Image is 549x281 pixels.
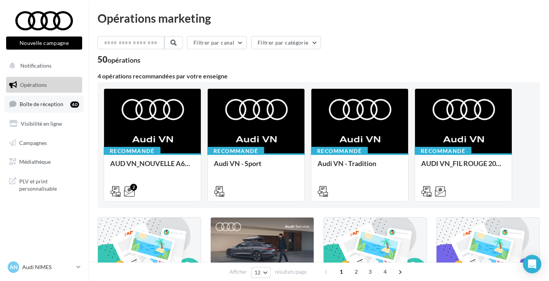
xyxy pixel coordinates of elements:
[110,160,195,175] div: AUD VN_NOUVELLE A6 e-tron
[317,160,402,175] div: Audi VN - Tradition
[255,269,261,276] span: 12
[523,255,541,273] div: Open Intercom Messenger
[98,12,540,24] div: Opérations marketing
[379,266,391,278] span: 4
[5,77,84,93] a: Opérations
[5,154,84,170] a: Médiathèque
[20,81,47,88] span: Opérations
[251,36,321,49] button: Filtrer par catégorie
[350,266,362,278] span: 2
[335,266,347,278] span: 1
[98,73,540,79] div: 4 opérations recommandées par votre enseigne
[311,147,368,155] div: Recommandé
[5,135,84,151] a: Campagnes
[275,268,307,276] span: résultats/page
[19,158,51,165] span: Médiathèque
[22,263,73,271] p: Audi NIMES
[70,101,79,108] div: 40
[6,260,82,274] a: AN Audi NIMES
[10,263,18,271] span: AN
[19,176,79,193] span: PLV et print personnalisable
[364,266,376,278] span: 3
[214,160,298,175] div: Audi VN - Sport
[421,160,506,175] div: AUDI VN_FIL ROUGE 2025 - A1, Q2, Q3, Q5 et Q4 e-tron
[187,36,247,49] button: Filtrer par canal
[415,147,471,155] div: Recommandé
[5,58,81,74] button: Notifications
[5,116,84,132] a: Visibilité en ligne
[207,147,264,155] div: Recommandé
[98,55,141,64] div: 50
[5,173,84,196] a: PLV et print personnalisable
[20,101,63,107] span: Boîte de réception
[6,37,82,50] button: Nouvelle campagne
[230,268,247,276] span: Afficher
[20,62,51,69] span: Notifications
[21,120,62,127] span: Visibilité en ligne
[104,147,160,155] div: Recommandé
[130,184,137,191] div: 2
[107,57,141,63] div: opérations
[19,139,47,146] span: Campagnes
[5,96,84,112] a: Boîte de réception40
[251,267,271,278] button: 12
